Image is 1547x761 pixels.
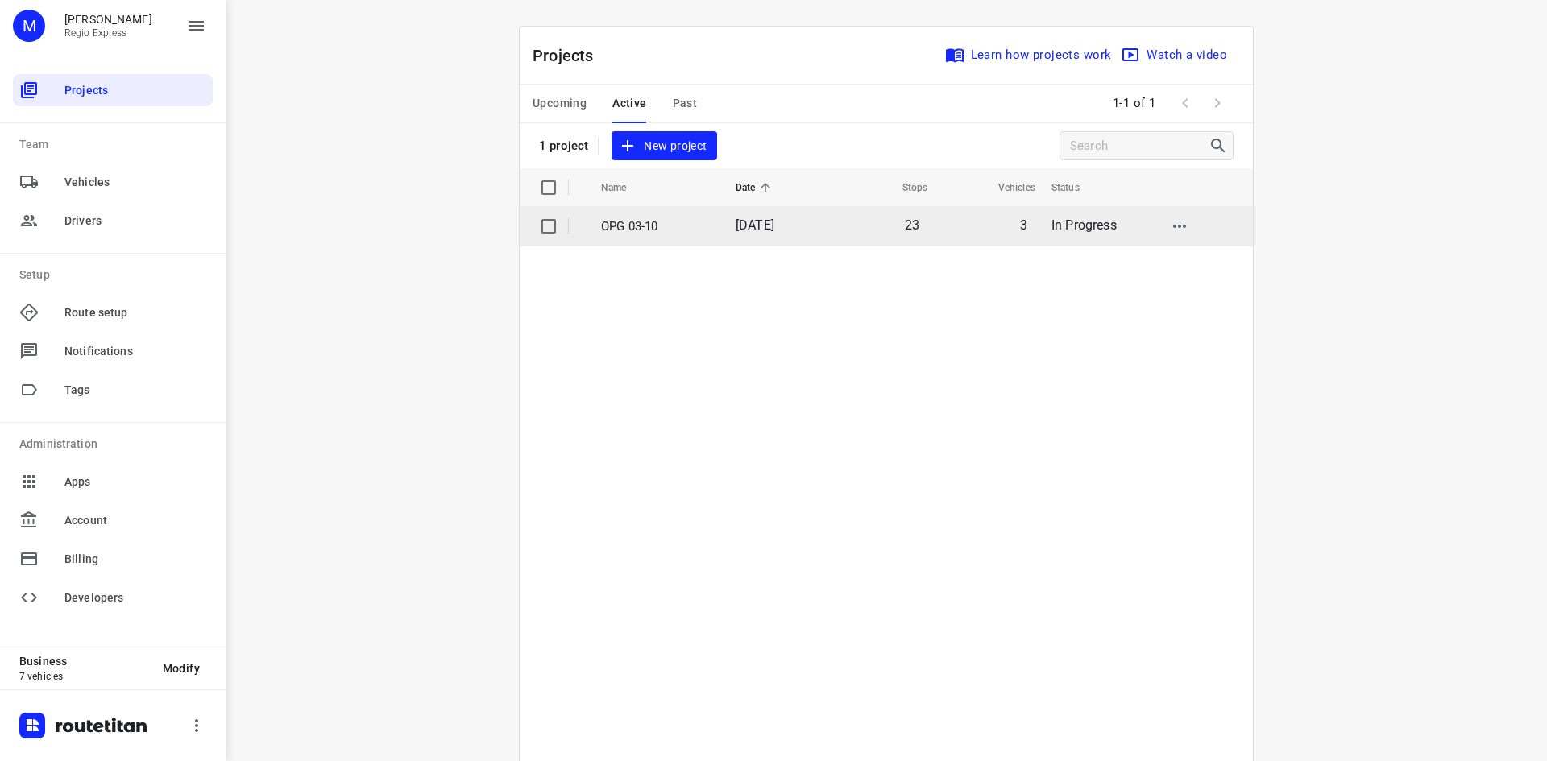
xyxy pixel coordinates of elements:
div: Search [1209,136,1233,155]
span: New project [621,136,707,156]
div: Billing [13,543,213,575]
p: Projects [533,43,607,68]
span: Drivers [64,213,206,230]
p: Max Bisseling [64,13,152,26]
button: New project [612,131,716,161]
p: OPG 03-10 [601,217,711,236]
div: M [13,10,45,42]
span: Active [612,93,646,114]
span: Tags [64,382,206,399]
span: Apps [64,474,206,490]
button: Modify [150,654,213,683]
span: Billing [64,551,206,568]
span: 3 [1020,217,1027,233]
div: Projects [13,74,213,106]
div: Drivers [13,205,213,237]
span: Route setup [64,304,206,321]
span: Upcoming [533,93,587,114]
span: Stops [881,178,928,197]
span: Vehicles [64,174,206,191]
span: Name [601,178,648,197]
div: Developers [13,581,213,614]
div: Vehicles [13,166,213,198]
div: Account [13,504,213,536]
p: Setup [19,267,213,283]
span: Previous Page [1169,87,1201,119]
span: Vehicles [977,178,1035,197]
p: Team [19,136,213,153]
p: Regio Express [64,27,152,39]
span: Developers [64,589,206,606]
span: Date [736,178,777,197]
p: 7 vehicles [19,671,150,682]
span: Account [64,512,206,529]
div: Tags [13,374,213,406]
span: In Progress [1051,217,1117,233]
span: 23 [905,217,919,233]
p: Administration [19,436,213,453]
span: Modify [163,662,200,675]
span: 1-1 of 1 [1106,86,1163,121]
p: 1 project [539,139,588,153]
span: Past [673,93,698,114]
span: [DATE] [736,217,774,233]
span: Notifications [64,343,206,360]
div: Notifications [13,335,213,367]
span: Status [1051,178,1101,197]
div: Apps [13,465,213,498]
input: Search projects [1070,134,1209,159]
p: Business [19,655,150,668]
div: Route setup [13,296,213,329]
span: Projects [64,82,206,99]
span: Next Page [1201,87,1234,119]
